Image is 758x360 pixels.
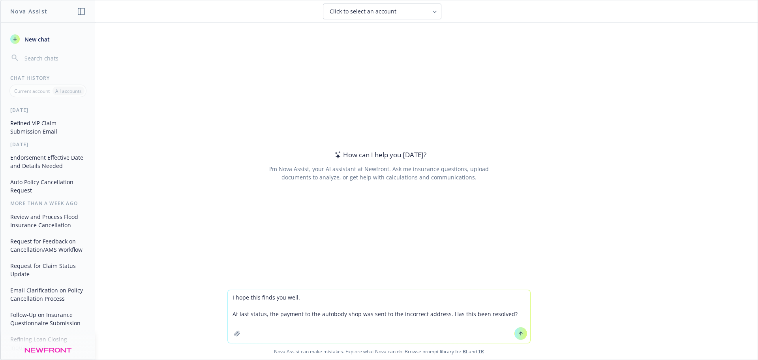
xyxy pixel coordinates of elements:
button: Auto Policy Cancellation Request [7,175,89,197]
div: More than a week ago [1,200,95,207]
button: Request for Claim Status Update [7,259,89,281]
div: [DATE] [1,107,95,113]
button: New chat [7,32,89,46]
span: Nova Assist can make mistakes. Explore what Nova can do: Browse prompt library for and [4,343,754,360]
button: Request for Feedback on Cancellation/AMS Workflow [7,235,89,256]
h1: Nova Assist [10,7,47,15]
div: I'm Nova Assist, your AI assistant at Newfront. Ask me insurance questions, upload documents to a... [268,165,490,181]
div: [DATE] [1,141,95,148]
input: Search chats [23,53,86,64]
textarea: I hope this finds you well. At last status, the payment to the autobody shop was sent to the inco... [228,290,530,343]
button: Click to select an account [323,4,441,19]
button: Email Clarification on Policy Cancellation Process [7,284,89,305]
button: Follow-Up on Insurance Questionnaire Submission [7,308,89,330]
p: All accounts [55,88,82,94]
a: BI [463,348,467,355]
div: How can I help you [DATE]? [332,150,426,160]
p: Current account [14,88,50,94]
span: New chat [23,35,50,43]
button: Review and Process Flood Insurance Cancellation [7,210,89,232]
span: Click to select an account [330,8,396,15]
button: Endorsement Effective Date and Details Needed [7,151,89,172]
div: Chat History [1,75,95,81]
button: Refined VIP Claim Submission Email [7,117,89,138]
button: Refining Loan Closing Inquiry Email [7,333,89,354]
a: TR [478,348,484,355]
